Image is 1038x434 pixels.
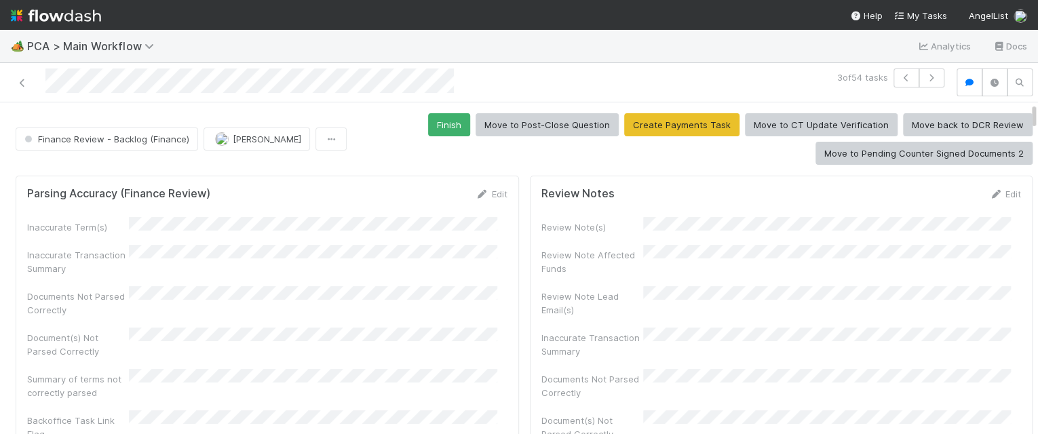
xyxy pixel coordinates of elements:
[27,39,161,53] span: PCA > Main Workflow
[837,71,888,84] span: 3 of 54 tasks
[541,290,643,317] div: Review Note Lead Email(s)
[215,132,229,146] img: avatar_e5ec2f5b-afc7-4357-8cf1-2139873d70b1.png
[22,134,189,144] span: Finance Review - Backlog (Finance)
[541,187,615,201] h5: Review Notes
[11,40,24,52] span: 🏕️
[993,38,1027,54] a: Docs
[541,372,643,399] div: Documents Not Parsed Correctly
[27,372,129,399] div: Summary of terms not correctly parsed
[989,189,1021,199] a: Edit
[541,220,643,234] div: Review Note(s)
[745,113,898,136] button: Move to CT Update Verification
[850,9,883,22] div: Help
[27,248,129,275] div: Inaccurate Transaction Summary
[476,113,619,136] button: Move to Post-Close Question
[893,9,947,22] a: My Tasks
[969,10,1008,21] span: AngelList
[476,189,507,199] a: Edit
[541,248,643,275] div: Review Note Affected Funds
[16,127,198,151] button: Finance Review - Backlog (Finance)
[233,134,301,144] span: [PERSON_NAME]
[541,331,643,358] div: Inaccurate Transaction Summary
[27,187,210,201] h5: Parsing Accuracy (Finance Review)
[27,220,129,234] div: Inaccurate Term(s)
[624,113,739,136] button: Create Payments Task
[428,113,470,136] button: Finish
[1014,9,1027,23] img: avatar_e5ec2f5b-afc7-4357-8cf1-2139873d70b1.png
[893,10,947,21] span: My Tasks
[27,290,129,317] div: Documents Not Parsed Correctly
[27,331,129,358] div: Document(s) Not Parsed Correctly
[815,142,1033,165] button: Move to Pending Counter Signed Documents 2
[917,38,971,54] a: Analytics
[903,113,1033,136] button: Move back to DCR Review
[204,127,310,151] button: [PERSON_NAME]
[11,4,101,27] img: logo-inverted-e16ddd16eac7371096b0.svg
